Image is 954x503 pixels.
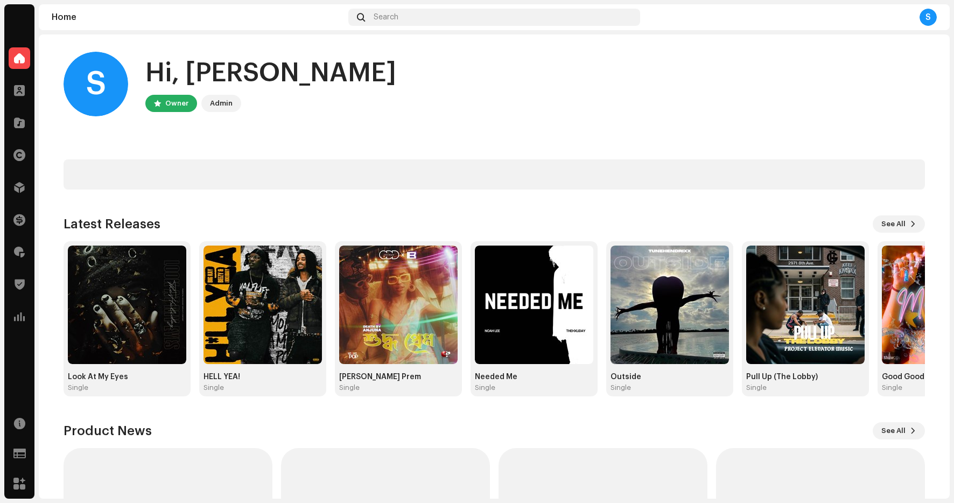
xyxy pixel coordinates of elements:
[210,97,233,110] div: Admin
[165,97,188,110] div: Owner
[204,373,322,381] div: HELL YEA!
[881,420,906,442] span: See All
[746,373,865,381] div: Pull Up (The Lobby)
[475,373,593,381] div: Needed Me
[881,213,906,235] span: See All
[339,383,360,392] div: Single
[611,383,631,392] div: Single
[746,246,865,364] img: 4e4b9978-5a01-48e3-933f-0bee45c4db08
[920,9,937,26] div: S
[64,422,152,439] h3: Product News
[52,13,344,22] div: Home
[204,383,224,392] div: Single
[68,373,186,381] div: Look At My Eyes
[145,56,396,90] div: Hi, [PERSON_NAME]
[374,13,398,22] span: Search
[68,246,186,364] img: eac165cd-085e-408e-b96b-881fc3310ff7
[64,215,160,233] h3: Latest Releases
[204,246,322,364] img: 75400fab-ea30-48dd-8939-e272fe39bee2
[873,215,925,233] button: See All
[339,246,458,364] img: ef63cdaa-89e8-4966-95ba-73855003db66
[64,52,128,116] div: S
[746,383,767,392] div: Single
[339,373,458,381] div: [PERSON_NAME] Prem
[611,373,729,381] div: Outside
[475,246,593,364] img: cf936a03-7bae-4c74-a836-d7cfbc66b4ca
[611,246,729,364] img: 958546f5-ce80-4251-b0c8-e92dd97fd2f4
[475,383,495,392] div: Single
[873,422,925,439] button: See All
[68,383,88,392] div: Single
[882,383,902,392] div: Single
